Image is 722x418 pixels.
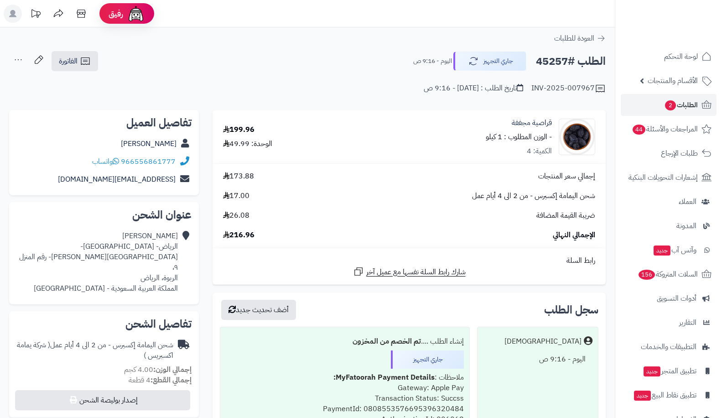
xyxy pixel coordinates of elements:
a: تطبيق المتجرجديد [621,360,717,382]
a: العودة للطلبات [554,33,606,44]
a: قراصية مجففة [512,118,552,128]
a: إشعارات التحويلات البنكية [621,167,717,188]
a: وآتس آبجديد [621,239,717,261]
a: تطبيق نقاط البيعجديد [621,384,717,406]
div: شحن اليمامة إكسبرس - من 2 الى 4 أيام عمل [16,340,173,361]
a: التطبيقات والخدمات [621,336,717,358]
span: الفاتورة [59,56,78,67]
div: رابط السلة [216,256,602,266]
span: تطبيق المتجر [643,365,696,377]
span: التطبيقات والخدمات [641,340,696,353]
a: تحديثات المنصة [24,5,47,25]
img: ai-face.png [127,5,145,23]
div: تاريخ الطلب : [DATE] - 9:16 ص [424,83,523,94]
span: المدونة [676,219,696,232]
span: شارك رابط السلة نفسها مع عميل آخر [366,267,466,277]
span: ( شركة يمامة اكسبريس ) [17,340,173,361]
span: 2 [665,100,676,110]
h3: سجل الطلب [544,304,598,315]
b: MyFatoorah Payment Details: [333,372,435,383]
strong: إجمالي الوزن: [153,364,192,375]
span: وآتس آب [653,244,696,256]
small: - الوزن المطلوب : 1 كيلو [486,131,552,142]
span: 44 [633,125,645,135]
span: شحن اليمامة إكسبرس - من 2 الى 4 أيام عمل [472,191,595,201]
img: logo-2.png [660,24,713,43]
h2: عنوان الشحن [16,209,192,220]
span: 26.08 [223,210,249,221]
span: ضريبة القيمة المضافة [536,210,595,221]
a: الفاتورة [52,51,98,71]
a: 966556861777 [121,156,176,167]
a: [EMAIL_ADDRESS][DOMAIN_NAME] [58,174,176,185]
span: الطلبات [664,99,698,111]
span: رفيق [109,8,123,19]
span: أدوات التسويق [657,292,696,305]
button: أضف تحديث جديد [221,300,296,320]
small: 4.00 كجم [124,364,192,375]
a: [PERSON_NAME] [121,138,177,149]
span: جديد [634,391,651,401]
span: إجمالي سعر المنتجات [538,171,595,182]
span: لوحة التحكم [664,50,698,63]
span: إشعارات التحويلات البنكية [629,171,698,184]
a: العملاء [621,191,717,213]
div: INV-2025-007967 [531,83,606,94]
span: الإجمالي النهائي [553,230,595,240]
a: أدوات التسويق [621,287,717,309]
div: اليوم - 9:16 ص [483,350,592,368]
button: إصدار بوليصة الشحن [15,390,190,410]
span: العملاء [679,195,696,208]
span: طلبات الإرجاع [661,147,698,160]
b: تم الخصم من المخزون [353,336,421,347]
h2: تفاصيل الشحن [16,319,192,329]
a: الطلبات2 [621,94,717,116]
span: 173.88 [223,171,254,182]
img: 1692468804-Dried%20Prunes-90x90.jpg [559,119,595,155]
small: 4 قطعة [129,375,192,386]
span: الأقسام والمنتجات [648,74,698,87]
span: 156 [639,270,655,280]
span: جديد [644,366,660,376]
span: 17.00 [223,191,249,201]
a: واتساب [92,156,119,167]
div: الوحدة: 49.99 [223,139,272,149]
small: اليوم - 9:16 ص [413,57,452,66]
a: المراجعات والأسئلة44 [621,118,717,140]
div: [DEMOGRAPHIC_DATA] [504,336,582,347]
span: جديد [654,246,670,256]
span: 216.96 [223,230,255,240]
span: المراجعات والأسئلة [632,123,698,136]
div: جاري التجهيز [391,350,464,369]
a: التقارير [621,312,717,334]
span: التقارير [679,316,696,329]
a: طلبات الإرجاع [621,142,717,164]
span: تطبيق نقاط البيع [633,389,696,402]
a: شارك رابط السلة نفسها مع عميل آخر [353,266,466,277]
div: 199.96 [223,125,255,135]
a: لوحة التحكم [621,46,717,68]
a: السلات المتروكة156 [621,263,717,285]
div: [PERSON_NAME] الرياض- [GEOGRAPHIC_DATA]- [GEOGRAPHIC_DATA][PERSON_NAME]- رقم المنزل ٩، الربوة، ال... [16,231,178,293]
span: العودة للطلبات [554,33,594,44]
div: الكمية: 4 [527,146,552,157]
h2: الطلب #45257 [536,52,606,71]
strong: إجمالي القطع: [151,375,192,386]
div: إنشاء الطلب .... [226,333,464,350]
button: جاري التجهيز [453,52,526,71]
a: المدونة [621,215,717,237]
span: السلات المتروكة [638,268,698,281]
h2: تفاصيل العميل [16,117,192,128]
